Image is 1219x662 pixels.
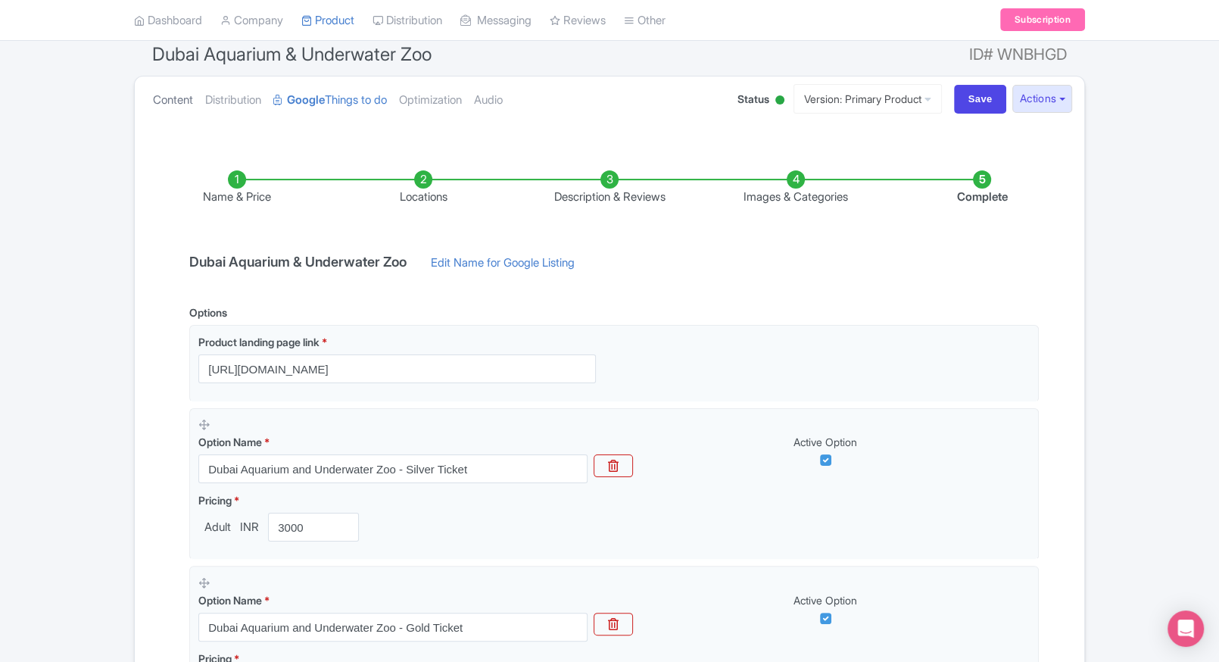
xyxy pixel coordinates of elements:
div: Active [772,89,787,113]
span: Product landing page link [198,336,320,348]
span: Dubai Aquarium & Underwater Zoo [152,43,432,65]
input: 0.00 [268,513,359,542]
button: Actions [1012,85,1072,113]
span: Active Option [793,594,857,607]
div: Options [189,304,227,320]
li: Description & Reviews [516,170,703,206]
input: Product landing page link [198,354,596,383]
a: GoogleThings to do [273,77,387,124]
li: Name & Price [144,170,330,206]
a: Content [153,77,193,124]
a: Version: Primary Product [793,84,942,114]
input: Option Name [198,613,588,642]
span: Status [737,91,769,107]
li: Complete [889,170,1075,206]
span: INR [237,519,262,536]
h4: Dubai Aquarium & Underwater Zoo [180,254,416,270]
span: Option Name [198,436,262,448]
li: Images & Categories [703,170,889,206]
input: Save [954,85,1007,114]
input: Option Name [198,454,588,483]
span: Adult [198,519,237,536]
li: Locations [330,170,516,206]
strong: Google [287,92,325,109]
div: Open Intercom Messenger [1168,610,1204,647]
a: Edit Name for Google Listing [416,254,590,279]
a: Optimization [399,77,462,124]
span: Active Option [793,436,857,448]
a: Subscription [1000,9,1085,32]
a: Audio [474,77,503,124]
span: ID# WNBHGD [969,39,1067,70]
span: Pricing [198,494,232,507]
a: Distribution [205,77,261,124]
span: Option Name [198,594,262,607]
